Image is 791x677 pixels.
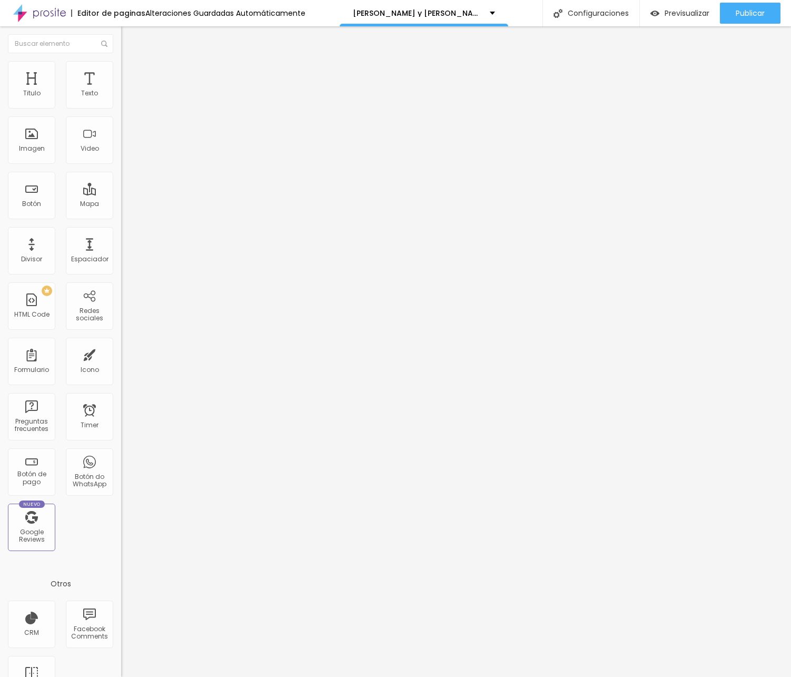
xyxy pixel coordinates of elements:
[650,9,659,18] img: view-1.svg
[21,256,42,263] div: Divisor
[353,9,482,17] p: [PERSON_NAME] y [PERSON_NAME]
[665,9,709,17] span: Previsualizar
[145,9,305,17] div: Alteraciones Guardadas Automáticamente
[640,3,720,24] button: Previsualizar
[24,629,39,636] div: CRM
[11,470,52,486] div: Botón de pago
[71,9,145,17] div: Editor de paginas
[553,9,562,18] img: Icone
[736,9,765,17] span: Publicar
[68,625,110,641] div: Facebook Comments
[19,145,45,152] div: Imagen
[22,200,41,208] div: Botón
[8,34,113,53] input: Buscar elemento
[14,366,49,374] div: Formulario
[101,41,107,47] img: Icone
[11,418,52,433] div: Preguntas frecuentes
[81,366,99,374] div: Icono
[81,90,98,97] div: Texto
[19,501,45,508] div: Nuevo
[23,90,41,97] div: Titulo
[71,256,108,263] div: Espaciador
[80,200,99,208] div: Mapa
[14,311,50,318] div: HTML Code
[720,3,780,24] button: Publicar
[81,421,98,429] div: Timer
[11,528,52,544] div: Google Reviews
[68,473,110,488] div: Botón do WhatsApp
[81,145,99,152] div: Video
[68,307,110,322] div: Redes sociales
